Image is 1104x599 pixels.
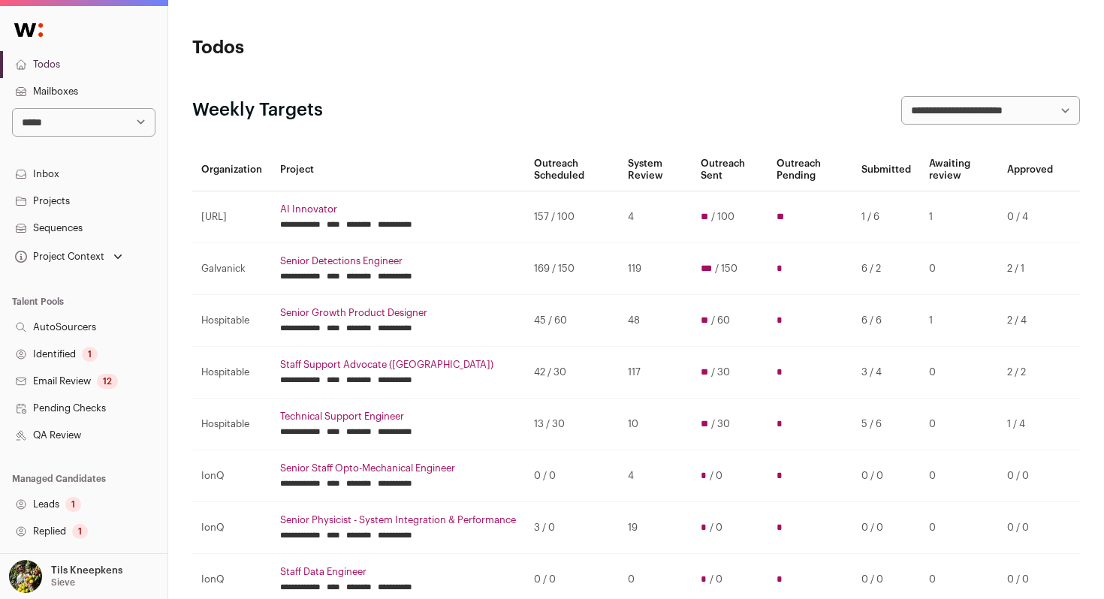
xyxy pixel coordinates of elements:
td: 157 / 100 [525,191,619,243]
td: Hospitable [192,347,271,399]
td: IonQ [192,502,271,554]
td: 117 [619,347,692,399]
td: 3 / 0 [525,502,619,554]
th: System Review [619,149,692,191]
button: Open dropdown [6,560,125,593]
div: 12 [97,374,118,389]
img: Wellfound [6,15,51,45]
td: 2 / 2 [998,347,1062,399]
td: Hospitable [192,295,271,347]
a: Technical Support Engineer [280,411,516,423]
td: 2 / 4 [998,295,1062,347]
a: Staff Data Engineer [280,566,516,578]
td: 42 / 30 [525,347,619,399]
a: Senior Physicist - System Integration & Performance [280,514,516,526]
td: 0 [920,450,998,502]
a: Staff Support Advocate ([GEOGRAPHIC_DATA]) [280,359,516,371]
th: Awaiting review [920,149,998,191]
td: 0 [920,243,998,295]
td: 1 [920,295,998,347]
div: 1 [65,497,81,512]
th: Submitted [852,149,920,191]
a: Senior Detections Engineer [280,255,516,267]
td: 48 [619,295,692,347]
th: Approved [998,149,1062,191]
p: Sieve [51,576,75,588]
span: / 100 [711,211,734,223]
td: 6 / 2 [852,243,920,295]
td: 119 [619,243,692,295]
span: / 60 [711,315,730,327]
a: Senior Growth Product Designer [280,307,516,319]
p: Tils Kneepkens [51,564,122,576]
td: 0 [920,502,998,554]
td: 0 / 4 [998,191,1062,243]
th: Organization [192,149,271,191]
th: Outreach Sent [692,149,767,191]
span: / 150 [715,263,738,275]
td: 10 [619,399,692,450]
td: 1 / 4 [998,399,1062,450]
td: 0 / 0 [852,450,920,502]
td: 0 [920,399,998,450]
h1: Todos [192,36,488,60]
td: 3 / 4 [852,347,920,399]
div: 1 [82,347,98,362]
div: 1 [72,524,88,539]
td: 1 [920,191,998,243]
span: / 0 [710,573,722,585]
span: / 0 [710,470,722,482]
td: 6 / 6 [852,295,920,347]
td: 19 [619,502,692,554]
img: 6689865-medium_jpg [9,560,42,593]
button: Open dropdown [12,246,125,267]
td: 13 / 30 [525,399,619,450]
h2: Weekly Targets [192,98,323,122]
a: Senior Staff Opto-Mechanical Engineer [280,462,516,474]
td: [URL] [192,191,271,243]
span: / 30 [711,418,730,430]
td: 4 [619,191,692,243]
td: Hospitable [192,399,271,450]
td: 0 / 0 [525,450,619,502]
span: / 30 [711,366,730,378]
td: 5 / 6 [852,399,920,450]
td: 0 [920,347,998,399]
td: 0 / 0 [998,502,1062,554]
span: / 0 [710,522,722,534]
td: 2 / 1 [998,243,1062,295]
td: 1 / 6 [852,191,920,243]
th: Project [271,149,525,191]
th: Outreach Pending [768,149,852,191]
td: 0 / 0 [998,450,1062,502]
td: 169 / 150 [525,243,619,295]
td: 45 / 60 [525,295,619,347]
td: IonQ [192,450,271,502]
td: 0 / 0 [852,502,920,554]
td: Galvanick [192,243,271,295]
a: AI Innovator [280,203,516,215]
th: Outreach Scheduled [525,149,619,191]
td: 4 [619,450,692,502]
div: Project Context [12,251,104,263]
